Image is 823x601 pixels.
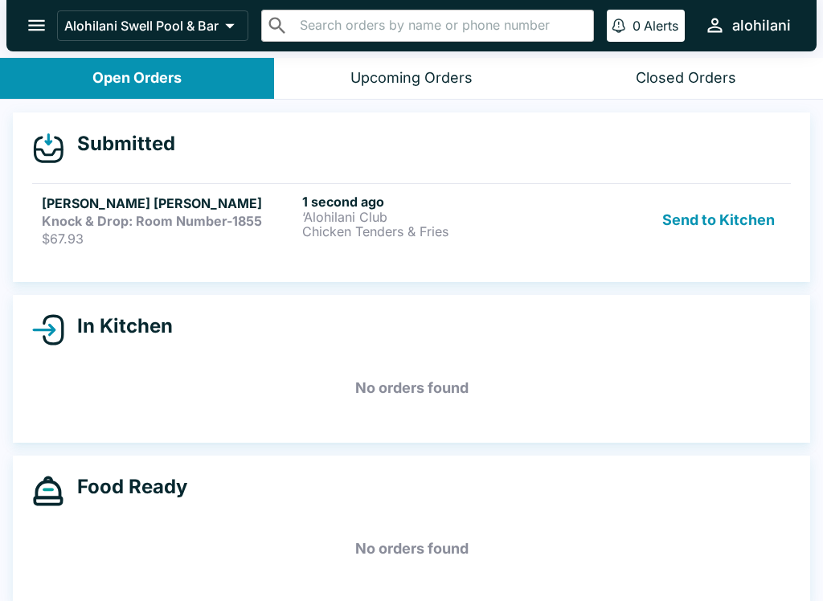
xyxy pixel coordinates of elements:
h4: Food Ready [64,475,187,499]
h5: No orders found [32,520,791,578]
button: alohilani [698,8,797,43]
button: Send to Kitchen [656,194,781,247]
button: Alohilani Swell Pool & Bar [57,10,248,41]
h4: In Kitchen [64,314,173,338]
p: Alohilani Swell Pool & Bar [64,18,219,34]
div: Upcoming Orders [350,69,473,88]
div: alohilani [732,16,791,35]
h6: 1 second ago [302,194,556,210]
strong: Knock & Drop: Room Number-1855 [42,213,262,229]
a: [PERSON_NAME] [PERSON_NAME]Knock & Drop: Room Number-1855$67.931 second ago‘Alohilani ClubChicken... [32,183,791,256]
p: $67.93 [42,231,296,247]
p: 0 [633,18,641,34]
p: Chicken Tenders & Fries [302,224,556,239]
p: ‘Alohilani Club [302,210,556,224]
div: Closed Orders [636,69,736,88]
p: Alerts [644,18,678,34]
input: Search orders by name or phone number [295,14,587,37]
h4: Submitted [64,132,175,156]
div: Open Orders [92,69,182,88]
h5: No orders found [32,359,791,417]
h5: [PERSON_NAME] [PERSON_NAME] [42,194,296,213]
button: open drawer [16,5,57,46]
